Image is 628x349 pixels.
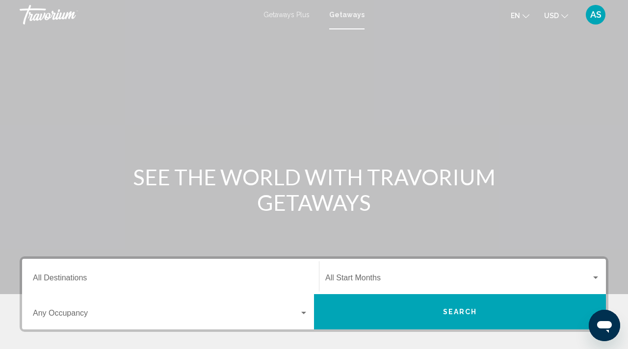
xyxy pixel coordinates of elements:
[544,12,559,20] span: USD
[589,310,620,341] iframe: Button to launch messaging window
[511,8,529,23] button: Change language
[544,8,568,23] button: Change currency
[329,11,365,19] a: Getaways
[314,294,606,329] button: Search
[590,10,602,20] span: AS
[511,12,520,20] span: en
[583,4,608,25] button: User Menu
[263,11,310,19] a: Getaways Plus
[130,164,498,215] h1: SEE THE WORLD WITH TRAVORIUM GETAWAYS
[443,308,477,316] span: Search
[20,5,254,25] a: Travorium
[22,259,606,329] div: Search widget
